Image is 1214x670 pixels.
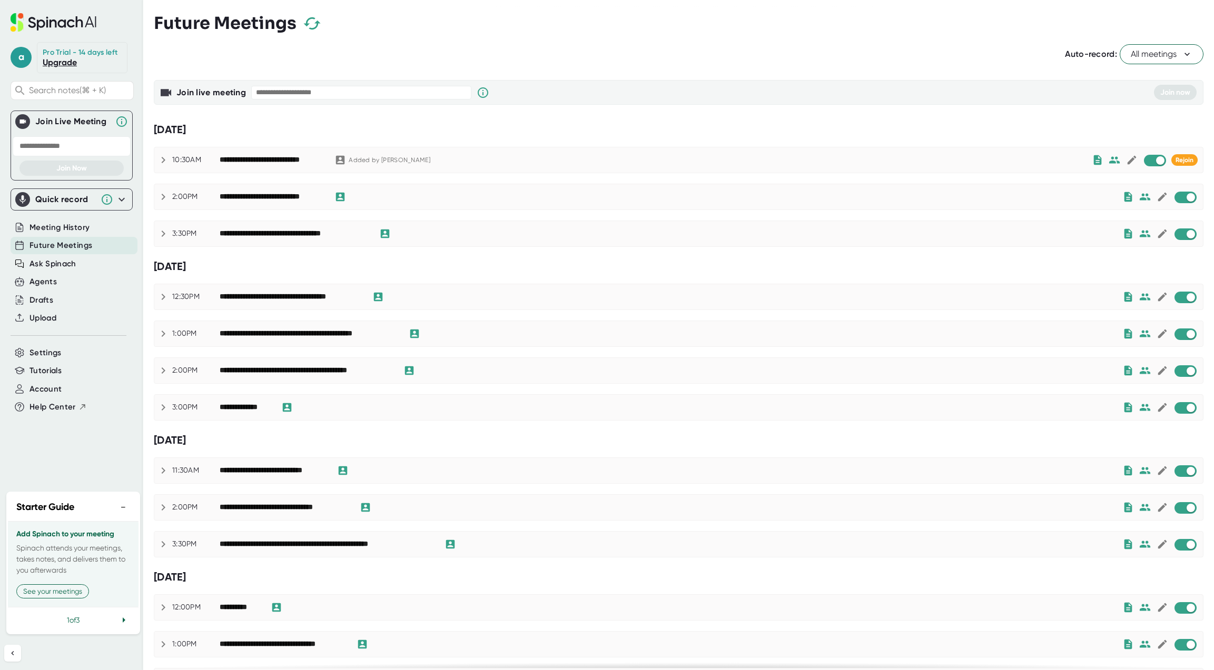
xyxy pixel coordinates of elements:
[172,603,220,612] div: 12:00PM
[172,329,220,338] div: 1:00PM
[29,365,62,377] button: Tutorials
[172,229,220,238] div: 3:30PM
[29,401,76,413] span: Help Center
[1154,85,1197,100] button: Join now
[1160,88,1190,97] span: Join now
[172,539,220,549] div: 3:30PM
[15,189,128,210] div: Quick record
[349,156,430,164] div: Added by [PERSON_NAME]
[172,292,220,302] div: 12:30PM
[154,260,1203,273] div: [DATE]
[17,116,28,127] img: Join Live Meeting
[154,571,1203,584] div: [DATE]
[172,403,220,412] div: 3:00PM
[29,294,53,306] button: Drafts
[29,258,76,270] button: Ask Spinach
[1176,156,1193,164] span: Rejoin
[29,85,131,95] span: Search notes (⌘ + K)
[29,347,62,359] button: Settings
[29,239,92,252] button: Future Meetings
[172,155,220,165] div: 10:30AM
[172,466,220,475] div: 11:30AM
[1171,154,1198,166] button: Rejoin
[67,616,80,624] span: 1 of 3
[35,194,95,205] div: Quick record
[43,57,77,67] a: Upgrade
[16,584,89,598] button: See your meetings
[43,48,117,57] div: Pro Trial - 14 days left
[172,366,220,375] div: 2:00PM
[29,222,90,234] button: Meeting History
[29,383,62,395] button: Account
[11,47,32,68] span: a
[1120,44,1203,64] button: All meetings
[19,161,124,176] button: Join Now
[172,192,220,202] div: 2:00PM
[15,111,128,132] div: Join Live MeetingJoin Live Meeting
[1065,49,1117,59] span: Auto-record:
[172,503,220,512] div: 2:00PM
[4,645,21,662] button: Collapse sidebar
[154,123,1203,136] div: [DATE]
[29,312,56,324] button: Upload
[16,500,74,514] h2: Starter Guide
[56,164,87,173] span: Join Now
[29,401,87,413] button: Help Center
[16,543,130,576] p: Spinach attends your meetings, takes notes, and delivers them to you afterwards
[172,639,220,649] div: 1:00PM
[154,434,1203,447] div: [DATE]
[35,116,110,127] div: Join Live Meeting
[1131,48,1192,61] span: All meetings
[29,276,57,288] button: Agents
[176,87,246,97] b: Join live meeting
[154,13,297,33] h3: Future Meetings
[16,530,130,538] h3: Add Spinach to your meeting
[116,499,130,515] button: −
